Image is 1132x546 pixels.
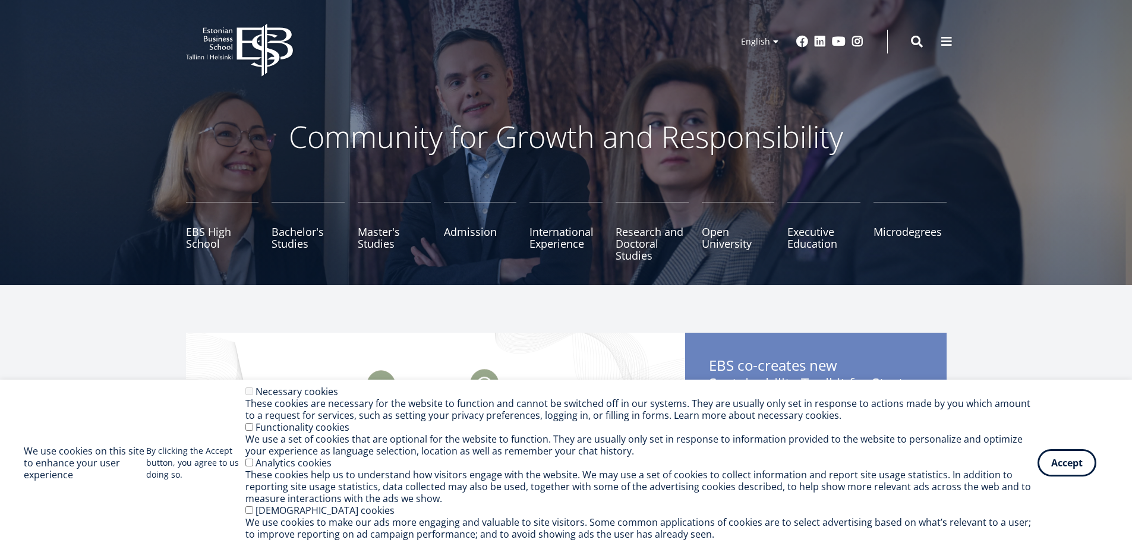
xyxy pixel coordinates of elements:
[186,202,259,261] a: EBS High School
[616,202,689,261] a: Research and Doctoral Studies
[245,469,1038,504] div: These cookies help us to understand how visitors engage with the website. We may use a set of coo...
[874,202,947,261] a: Microdegrees
[256,456,332,469] label: Analytics cookies
[146,445,245,481] p: By clicking the Accept button, you agree to us doing so.
[256,504,395,517] label: [DEMOGRAPHIC_DATA] cookies
[256,421,349,434] label: Functionality cookies
[256,385,338,398] label: Necessary cookies
[1038,449,1096,476] button: Accept
[852,36,863,48] a: Instagram
[444,202,517,261] a: Admission
[251,119,881,154] p: Community for Growth and Responsibility
[702,202,775,261] a: Open University
[245,397,1038,421] div: These cookies are necessary for the website to function and cannot be switched off in our systems...
[832,36,846,48] a: Youtube
[358,202,431,261] a: Master's Studies
[709,374,923,392] span: Sustainability Toolkit for Startups
[245,433,1038,457] div: We use a set of cookies that are optional for the website to function. They are usually only set ...
[245,516,1038,540] div: We use cookies to make our ads more engaging and valuable to site visitors. Some common applicati...
[709,356,923,396] span: EBS co-creates new
[814,36,826,48] a: Linkedin
[24,445,146,481] h2: We use cookies on this site to enhance your user experience
[796,36,808,48] a: Facebook
[529,202,603,261] a: International Experience
[272,202,345,261] a: Bachelor's Studies
[787,202,860,261] a: Executive Education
